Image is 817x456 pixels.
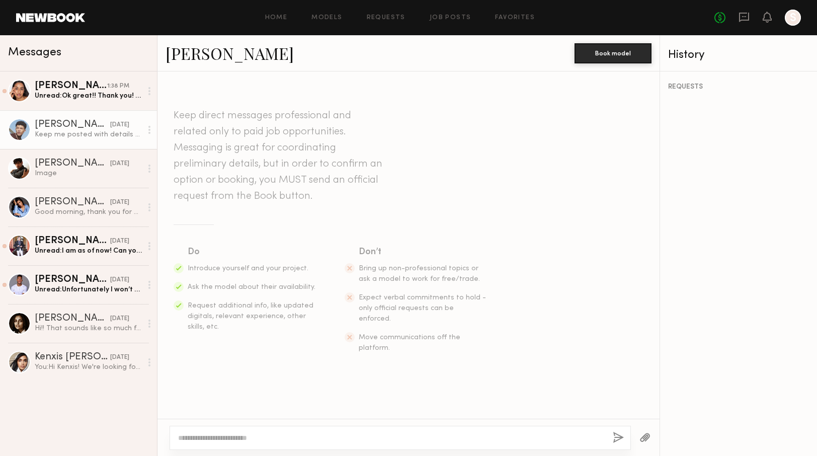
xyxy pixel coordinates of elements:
[35,120,110,130] div: [PERSON_NAME]
[575,43,651,63] button: Book model
[359,334,460,351] span: Move communications off the platform.
[35,362,142,372] div: You: Hi Kenxis! We're looking for a [DEMOGRAPHIC_DATA] model for [DATE] for a sleep product lifes...
[35,159,110,169] div: [PERSON_NAME]
[265,15,288,21] a: Home
[35,91,142,101] div: Unread: Ok great!! Thank you! Looking forward to hearing back to the option request!
[188,284,315,290] span: Ask the model about their availability.
[35,197,110,207] div: [PERSON_NAME]
[174,108,385,204] header: Keep direct messages professional and related only to paid job opportunities. Messaging is great ...
[110,275,129,285] div: [DATE]
[110,198,129,207] div: [DATE]
[110,314,129,324] div: [DATE]
[35,246,142,256] div: Unread: I am as of now! Can you share more details?
[35,285,142,294] div: Unread: Unfortunately I won’t be available that date
[367,15,405,21] a: Requests
[166,42,294,64] a: [PERSON_NAME]
[495,15,535,21] a: Favorites
[359,265,480,282] span: Bring up non-professional topics or ask a model to work for free/trade.
[35,275,110,285] div: [PERSON_NAME]
[188,245,316,259] div: Do
[110,237,129,246] div: [DATE]
[35,81,107,91] div: [PERSON_NAME]
[110,353,129,362] div: [DATE]
[668,49,809,61] div: History
[359,294,486,322] span: Expect verbal commitments to hold - only official requests can be enforced.
[785,10,801,26] a: S
[107,82,129,91] div: 1:38 PM
[110,159,129,169] div: [DATE]
[188,265,308,272] span: Introduce yourself and your project.
[35,352,110,362] div: Kenxis [PERSON_NAME]
[668,84,809,91] div: REQUESTS
[575,48,651,57] a: Book model
[430,15,471,21] a: Job Posts
[8,47,61,58] span: Messages
[35,324,142,333] div: Hi!! That sounds like so much fun! Sadly I’m already booked that day, but I would have loved to! ...
[35,236,110,246] div: [PERSON_NAME]
[311,15,342,21] a: Models
[110,120,129,130] div: [DATE]
[35,169,142,178] div: Image
[35,314,110,324] div: [PERSON_NAME]
[35,207,142,217] div: Good morning, thank you for getting back to me. The project sounds amazing and I’d love to work w...
[188,302,313,330] span: Request additional info, like updated digitals, relevant experience, other skills, etc.
[35,130,142,139] div: Keep me posted with details when available. Looking forward to working with you.
[359,245,487,259] div: Don’t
